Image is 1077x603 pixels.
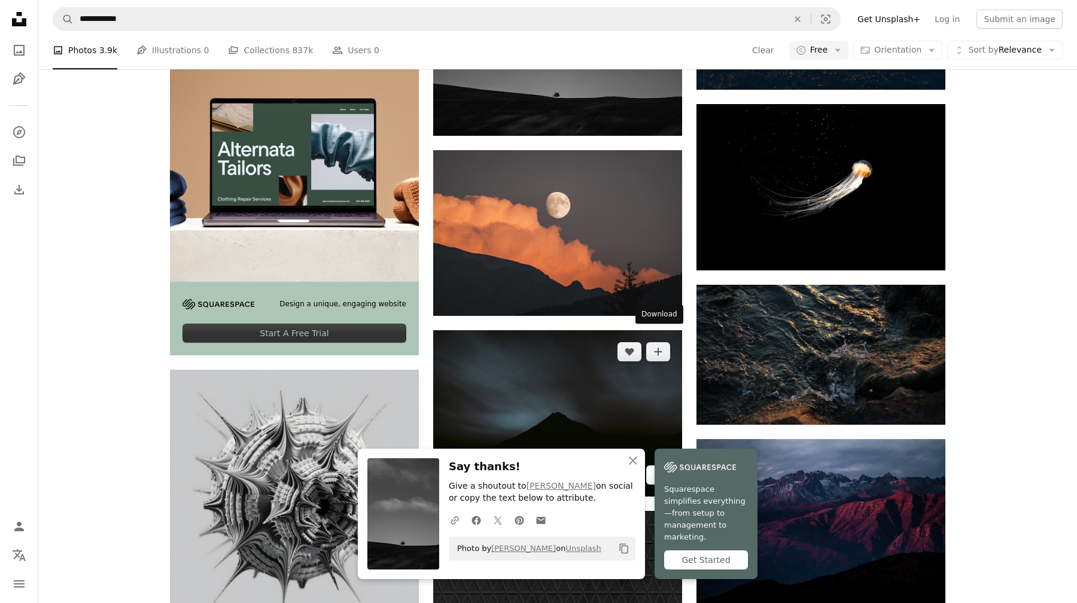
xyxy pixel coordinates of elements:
[7,543,31,567] button: Language
[7,572,31,596] button: Menu
[53,7,841,31] form: Find visuals sitewide
[53,8,74,31] button: Search Unsplash
[789,41,849,60] button: Free
[752,41,775,60] button: Clear
[170,33,419,282] img: file-1707885205802-88dd96a21c72image
[635,305,683,324] div: Download
[646,342,670,361] button: Add to Collection
[655,449,757,579] a: Squarespace simplifies everything—from setup to management to marketing.Get Started
[853,41,942,60] button: Orientation
[527,481,596,491] a: [PERSON_NAME]
[433,227,682,238] a: a moon in the sky
[874,45,921,54] span: Orientation
[664,458,736,476] img: file-1747939142011-51e5cc87e3c9
[433,150,682,316] img: a moon in the sky
[449,480,635,504] p: Give a shoutout to on social or copy the text below to attribute.
[509,508,530,532] a: Share on Pinterest
[850,10,927,29] a: Get Unsplash+
[976,10,1063,29] button: Submit an image
[182,324,406,343] div: Start A Free Trial
[664,483,748,543] span: Squarespace simplifies everything—from setup to management to marketing.
[7,178,31,202] a: Download History
[696,104,945,270] img: yellow and white jellyfish digital wallpaper
[7,514,31,538] a: Log in / Sign up
[228,31,313,69] a: Collections 837k
[7,149,31,173] a: Collections
[279,299,406,309] span: Design a unique, engaging website
[811,8,840,31] button: Visual search
[182,299,254,309] img: file-1705255347840-230a6ab5bca9image
[530,508,552,532] a: Share over email
[696,181,945,192] a: yellow and white jellyfish digital wallpaper
[491,544,556,553] a: [PERSON_NAME]
[170,33,419,355] a: Design a unique, engaging websiteStart A Free Trial
[487,508,509,532] a: Share on Twitter
[664,550,748,569] div: Get Started
[374,44,379,57] span: 0
[7,67,31,91] a: Illustrations
[292,44,313,57] span: 837k
[927,10,967,29] a: Log in
[617,342,641,361] button: Like
[433,330,682,496] img: a black and white photo of a mountain under a cloudy sky
[696,285,945,425] img: a close up of water on a rocky shore
[7,38,31,62] a: Photos
[451,539,601,558] span: Photo by on
[332,31,379,69] a: Users 0
[947,41,1063,60] button: Sort byRelevance
[696,349,945,360] a: a close up of water on a rocky shore
[696,516,945,527] a: aerial photo of brown moutains
[136,31,209,69] a: Illustrations 0
[7,7,31,33] a: Home — Unsplash
[784,8,811,31] button: Clear
[968,44,1042,56] span: Relevance
[170,488,419,499] a: a black and white photo of a circular object
[810,44,828,56] span: Free
[968,45,998,54] span: Sort by
[204,44,209,57] span: 0
[433,407,682,418] a: a black and white photo of a mountain under a cloudy sky
[466,508,487,532] a: Share on Facebook
[565,544,601,553] a: Unsplash
[7,120,31,144] a: Explore
[614,538,634,559] button: Copy to clipboard
[449,458,635,476] h3: Say thanks!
